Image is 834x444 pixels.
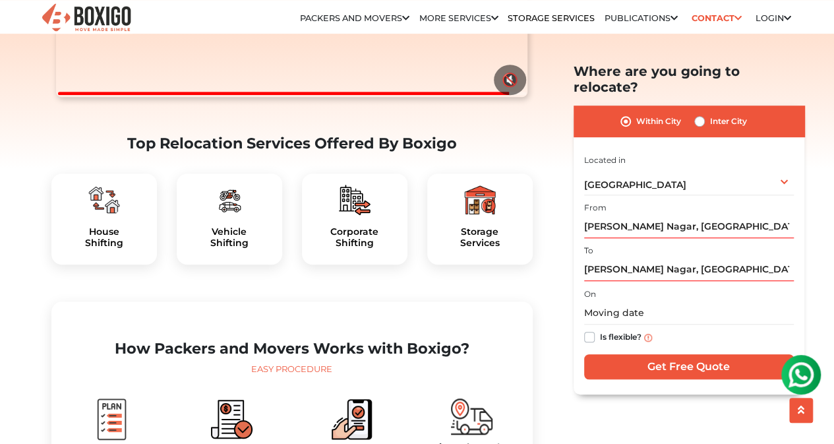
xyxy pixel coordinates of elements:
[508,13,595,23] a: Storage Services
[88,184,120,216] img: boxigo_packers_and_movers_plan
[300,13,409,23] a: Packers and Movers
[464,184,496,216] img: boxigo_packers_and_movers_plan
[13,13,40,40] img: whatsapp-icon.svg
[438,226,522,249] h5: Storage Services
[313,226,397,249] a: CorporateShifting
[339,184,371,216] img: boxigo_packers_and_movers_plan
[419,13,498,23] a: More services
[636,113,681,129] label: Within City
[40,2,133,34] img: Boxigo
[331,398,372,440] img: boxigo_packers_and_movers_book
[687,8,746,28] a: Contact
[91,398,133,440] img: boxigo_packers_and_movers_plan
[574,63,804,95] h2: Where are you going to relocate?
[584,202,607,214] label: From
[62,340,522,358] h2: How Packers and Movers Works with Boxigo?
[187,226,272,249] h5: Vehicle Shifting
[584,179,686,191] span: [GEOGRAPHIC_DATA]
[584,258,794,281] input: Select Building or Nearest Landmark
[600,329,641,343] label: Is flexible?
[51,135,533,152] h2: Top Relocation Services Offered By Boxigo
[644,333,652,341] img: info
[584,301,794,325] input: Moving date
[494,65,526,95] button: 🔇
[313,226,397,249] h5: Corporate Shifting
[584,354,794,379] input: Get Free Quote
[605,13,678,23] a: Publications
[584,245,593,257] label: To
[438,226,522,249] a: StorageServices
[451,398,492,435] img: boxigo_packers_and_movers_move
[214,184,245,216] img: boxigo_packers_and_movers_plan
[211,398,253,440] img: boxigo_packers_and_movers_compare
[710,113,747,129] label: Inter City
[187,226,272,249] a: VehicleShifting
[62,226,146,249] h5: House Shifting
[584,215,794,238] input: Select Building or Nearest Landmark
[789,398,813,423] button: scroll up
[755,13,790,23] a: Login
[62,226,146,249] a: HouseShifting
[62,363,522,376] div: Easy Procedure
[584,288,596,300] label: On
[584,154,626,166] label: Located in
